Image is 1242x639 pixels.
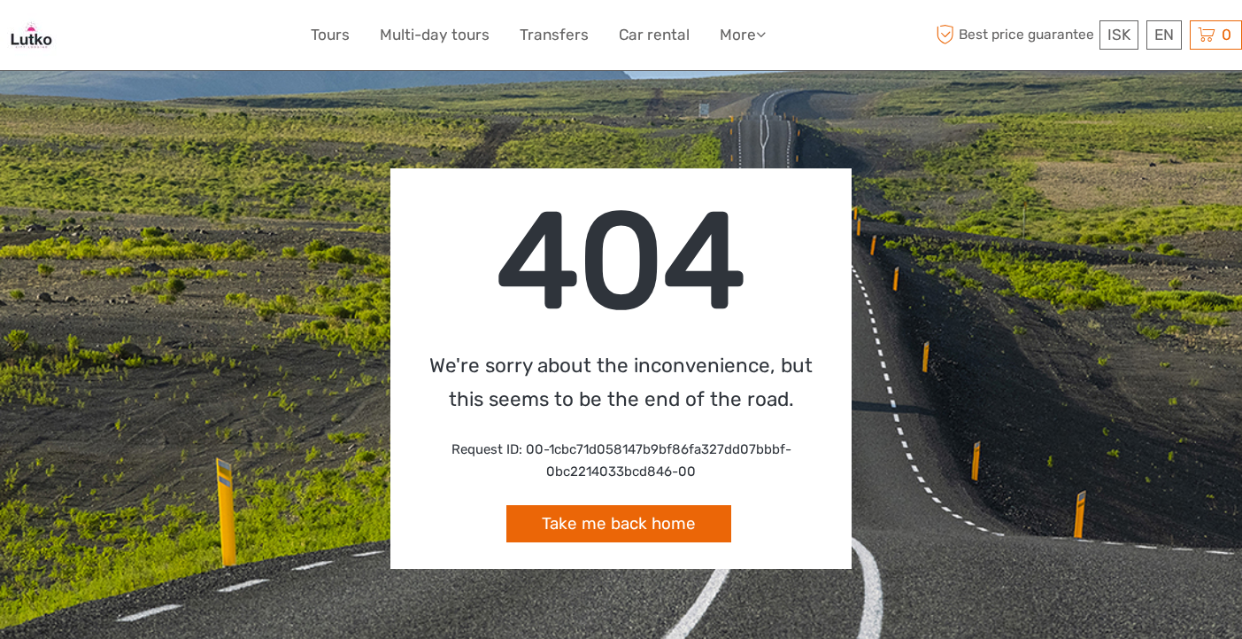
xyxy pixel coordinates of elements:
[417,195,826,328] p: 404
[311,22,350,48] a: Tours
[1219,26,1234,43] span: 0
[506,505,731,543] a: Take me back home
[417,439,826,484] p: Request ID: 00-1cbc71d058147b9bf86fa327dd07bbbf-0bc2214033bcd846-00
[417,349,826,417] p: We're sorry about the inconvenience, but this seems to be the end of the road.
[380,22,490,48] a: Multi-day tours
[720,22,766,48] a: More
[931,20,1095,50] span: Best price guarantee
[1107,26,1130,43] span: ISK
[1146,20,1182,50] div: EN
[619,22,690,48] a: Car rental
[520,22,589,48] a: Transfers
